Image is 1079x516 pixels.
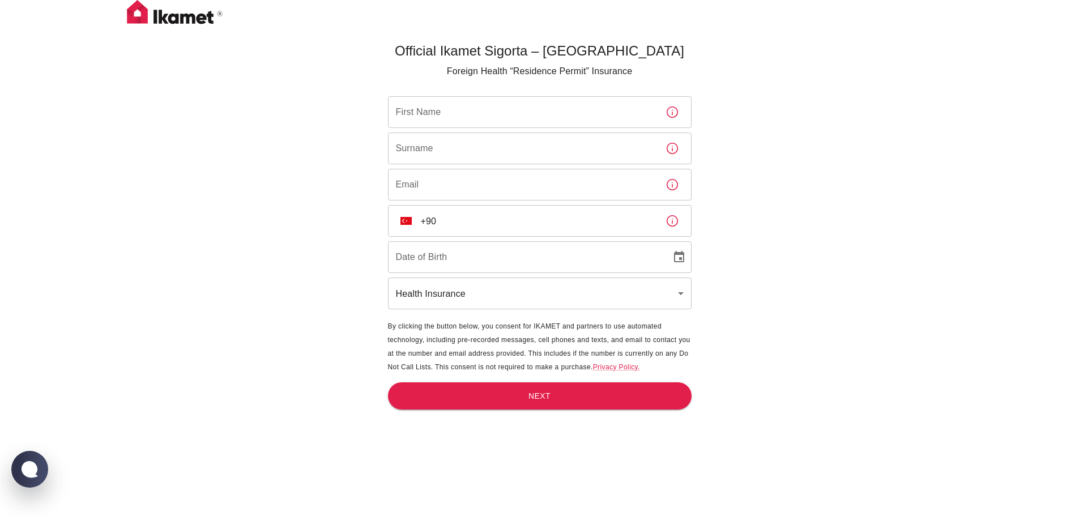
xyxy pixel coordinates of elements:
button: Choose date [668,246,690,268]
h5: Official Ikamet Sigorta – [GEOGRAPHIC_DATA] [388,42,692,60]
button: Next [388,382,692,410]
img: unknown [400,217,412,225]
div: Health Insurance [388,278,692,309]
span: By clicking the button below, you consent for IKAMET and partners to use automated technology, in... [388,322,690,371]
button: Select country [396,211,416,231]
p: Foreign Health “Residence Permit” Insurance [388,65,692,78]
a: Privacy Policy. [593,363,640,371]
input: DD/MM/YYYY [388,241,663,273]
